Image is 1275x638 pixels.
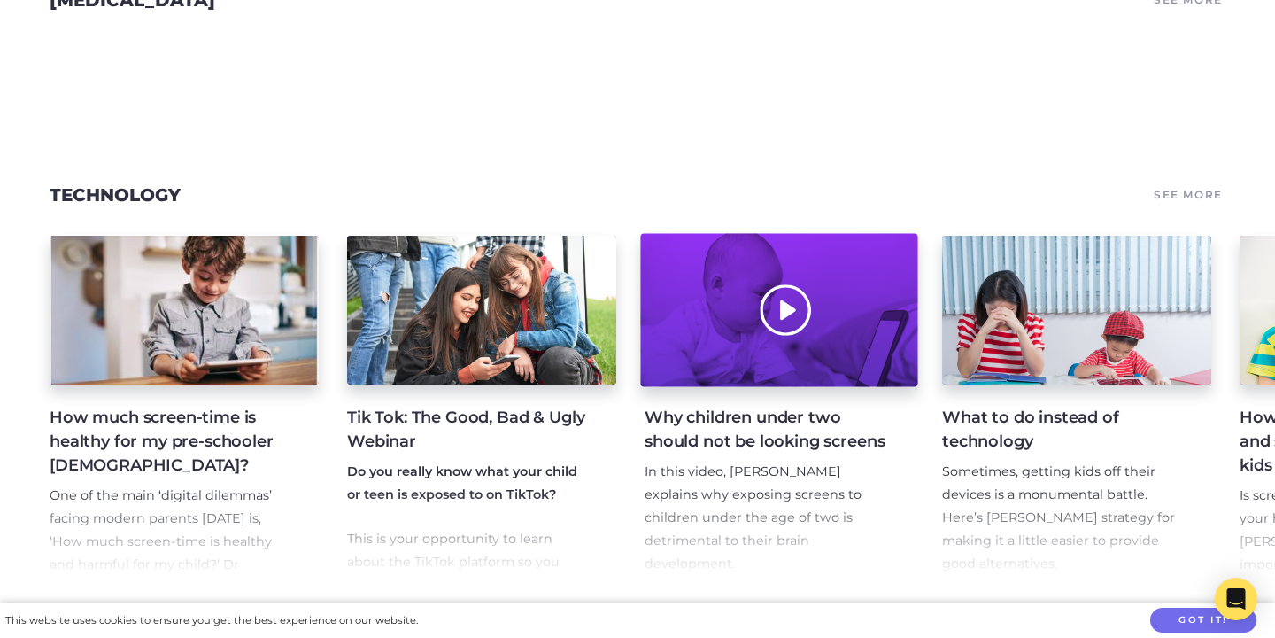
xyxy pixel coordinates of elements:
[50,184,181,206] a: Technology
[347,406,588,454] h4: Tik Tok: The Good, Bad & Ugly Webinar
[942,463,1175,572] span: Sometimes, getting kids off their devices is a monumental battle. Here’s [PERSON_NAME] strategy f...
[942,236,1211,576] a: What to do instead of technology Sometimes, getting kids off their devices is a monumental battle...
[1215,578,1257,620] div: Open Intercom Messenger
[645,406,885,454] h4: Why children under two should not be looking screens
[5,611,418,630] div: This website uses cookies to ensure you get the best experience on our website.
[50,406,290,478] h4: How much screen-time is healthy for my pre-schooler [DEMOGRAPHIC_DATA]?
[1151,183,1225,207] a: See More
[645,463,862,572] span: In this video, [PERSON_NAME] explains why exposing screens to children under the age of two is de...
[645,236,914,576] a: Why children under two should not be looking screens In this video, [PERSON_NAME] explains why ex...
[347,236,616,576] a: Tik Tok: The Good, Bad & Ugly Webinar Do you really know what your child or teen is exposed to on...
[1150,608,1256,634] button: Got it!
[347,463,577,502] strong: Do you really know what your child or teen is exposed to on TikTok?
[50,236,319,576] a: How much screen-time is healthy for my pre-schooler [DEMOGRAPHIC_DATA]? One of the main ‘digital ...
[942,406,1183,454] h4: What to do instead of technology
